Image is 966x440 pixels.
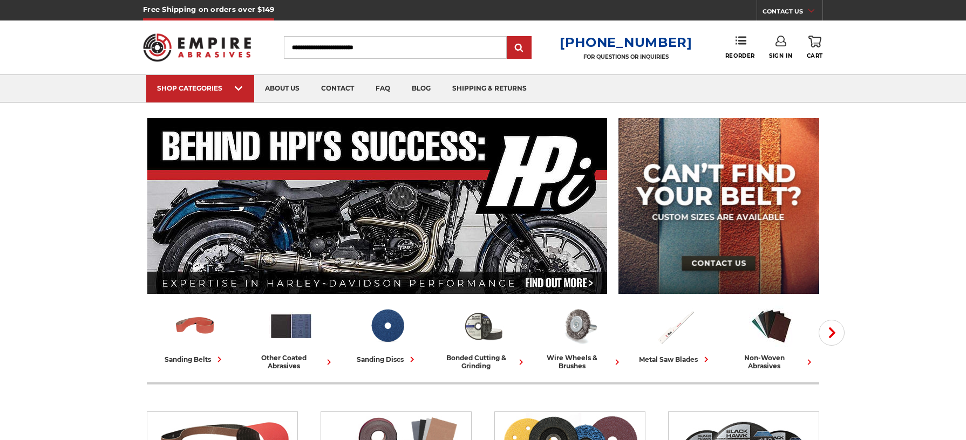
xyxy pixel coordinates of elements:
div: sanding discs [357,354,418,365]
a: sanding belts [151,304,239,365]
img: Sanding Discs [365,304,410,348]
a: contact [310,75,365,102]
button: Next [819,320,845,346]
a: sanding discs [343,304,431,365]
span: Cart [807,52,823,59]
span: Reorder [725,52,755,59]
div: sanding belts [165,354,225,365]
div: non-woven abrasives [727,354,815,370]
div: bonded cutting & grinding [439,354,527,370]
input: Submit [508,37,530,59]
a: blog [401,75,441,102]
div: metal saw blades [639,354,712,365]
div: other coated abrasives [247,354,335,370]
a: wire wheels & brushes [535,304,623,370]
a: shipping & returns [441,75,538,102]
img: Other Coated Abrasives [269,304,314,348]
img: Empire Abrasives [143,26,251,68]
img: Sanding Belts [173,304,217,348]
img: Bonded Cutting & Grinding [461,304,506,348]
a: about us [254,75,310,102]
img: Banner for an interview featuring Horsepower Inc who makes Harley performance upgrades featured o... [147,118,608,294]
a: CONTACT US [763,5,822,20]
img: Metal Saw Blades [653,304,698,348]
a: Reorder [725,36,755,59]
div: wire wheels & brushes [535,354,623,370]
a: faq [365,75,401,102]
p: FOR QUESTIONS OR INQUIRIES [560,53,692,60]
div: SHOP CATEGORIES [157,84,243,92]
a: bonded cutting & grinding [439,304,527,370]
span: Sign In [769,52,792,59]
a: Cart [807,36,823,59]
img: promo banner for custom belts. [618,118,819,294]
img: Non-woven Abrasives [749,304,794,348]
a: metal saw blades [631,304,719,365]
a: other coated abrasives [247,304,335,370]
a: [PHONE_NUMBER] [560,35,692,50]
a: non-woven abrasives [727,304,815,370]
img: Wire Wheels & Brushes [557,304,602,348]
